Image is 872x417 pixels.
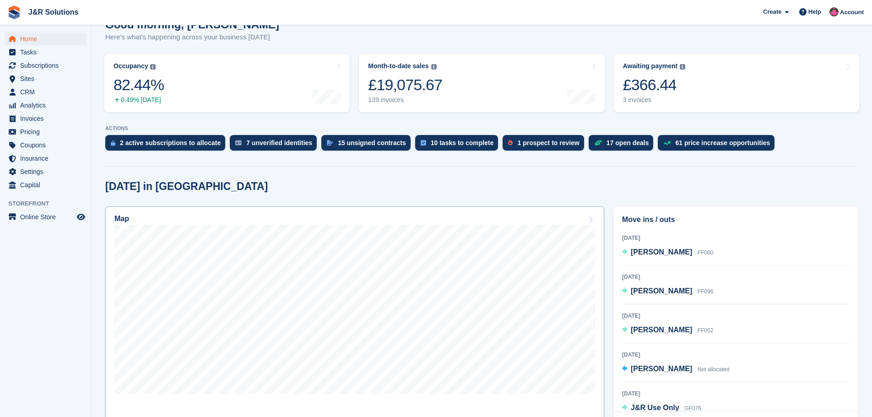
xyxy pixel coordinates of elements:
[675,139,770,146] div: 61 price increase opportunities
[368,76,442,94] div: £19,075.67
[5,165,87,178] a: menu
[622,325,713,336] a: [PERSON_NAME] FF052
[623,96,686,104] div: 3 invoices
[623,76,686,94] div: £366.44
[680,64,685,70] img: icon-info-grey-7440780725fd019a000dd9b08b2336e03edf1995a4989e88bcd33f0948082b44.svg
[338,139,406,146] div: 15 unsigned contracts
[20,179,75,191] span: Capital
[622,247,713,259] a: [PERSON_NAME] FF060
[622,402,701,414] a: J&R Use Only GF076
[421,140,426,146] img: task-75834270c22a3079a89374b754ae025e5fb1db73e45f91037f5363f120a921f8.svg
[622,286,713,298] a: [PERSON_NAME] FF096
[5,125,87,138] a: menu
[614,54,859,112] a: Awaiting payment £366.44 3 invoices
[111,140,115,146] img: active_subscription_to_allocate_icon-d502201f5373d7db506a760aba3b589e785aa758c864c3986d89f69b8ff3...
[5,112,87,125] a: menu
[698,288,714,295] span: FF096
[5,99,87,112] a: menu
[76,211,87,222] a: Preview store
[431,64,437,70] img: icon-info-grey-7440780725fd019a000dd9b08b2336e03edf1995a4989e88bcd33f0948082b44.svg
[622,363,730,375] a: [PERSON_NAME] Not allocated
[8,199,91,208] span: Storefront
[431,139,494,146] div: 10 tasks to complete
[20,165,75,178] span: Settings
[631,404,679,412] span: J&R Use Only
[150,64,156,70] img: icon-info-grey-7440780725fd019a000dd9b08b2336e03edf1995a4989e88bcd33f0948082b44.svg
[114,76,164,94] div: 82.44%
[114,215,129,223] h2: Map
[698,366,730,373] span: Not allocated
[5,59,87,72] a: menu
[114,62,148,70] div: Occupancy
[663,141,671,145] img: price_increase_opportunities-93ffe204e8149a01c8c9dc8f82e8f89637d9d84a8eef4429ea346261dce0b2c0.svg
[359,54,604,112] a: Month-to-date sales £19,075.67 139 invoices
[105,125,858,131] p: ACTIONS
[698,249,714,256] span: FF060
[20,46,75,59] span: Tasks
[327,140,333,146] img: contract_signature_icon-13c848040528278c33f63329250d36e43548de30e8caae1d1a13099fd9432cc5.svg
[230,135,321,155] a: 7 unverified identities
[20,152,75,165] span: Insurance
[622,312,850,320] div: [DATE]
[114,96,164,104] div: 0.49% [DATE]
[622,351,850,359] div: [DATE]
[20,32,75,45] span: Home
[104,54,350,112] a: Occupancy 82.44% 0.49% [DATE]
[684,405,701,412] span: GF076
[5,46,87,59] a: menu
[517,139,579,146] div: 1 prospect to review
[5,86,87,98] a: menu
[623,62,678,70] div: Awaiting payment
[368,62,428,70] div: Month-to-date sales
[368,96,442,104] div: 139 invoices
[105,135,230,155] a: 2 active subscriptions to allocate
[808,7,821,16] span: Help
[20,59,75,72] span: Subscriptions
[246,139,312,146] div: 7 unverified identities
[5,72,87,85] a: menu
[7,5,21,19] img: stora-icon-8386f47178a22dfd0bd8f6a31ec36ba5ce8667c1dd55bd0f319d3a0aa187defe.svg
[5,152,87,165] a: menu
[622,273,850,281] div: [DATE]
[631,365,692,373] span: [PERSON_NAME]
[622,390,850,398] div: [DATE]
[5,32,87,45] a: menu
[503,135,588,155] a: 1 prospect to review
[120,139,221,146] div: 2 active subscriptions to allocate
[20,139,75,152] span: Coupons
[5,211,87,223] a: menu
[5,139,87,152] a: menu
[631,287,692,295] span: [PERSON_NAME]
[5,179,87,191] a: menu
[105,180,268,193] h2: [DATE] in [GEOGRAPHIC_DATA]
[20,99,75,112] span: Analytics
[415,135,503,155] a: 10 tasks to complete
[321,135,415,155] a: 15 unsigned contracts
[631,248,692,256] span: [PERSON_NAME]
[829,7,839,16] img: Julie Morgan
[840,8,864,17] span: Account
[20,211,75,223] span: Online Store
[698,327,714,334] span: FF052
[622,234,850,242] div: [DATE]
[658,135,779,155] a: 61 price increase opportunities
[589,135,658,155] a: 17 open deals
[508,140,513,146] img: prospect-51fa495bee0391a8d652442698ab0144808aea92771e9ea1ae160a38d050c398.svg
[235,140,242,146] img: verify_identity-adf6edd0f0f0b5bbfe63781bf79b02c33cf7c696d77639b501bdc392416b5a36.svg
[20,72,75,85] span: Sites
[631,326,692,334] span: [PERSON_NAME]
[622,214,850,225] h2: Move ins / outs
[105,32,279,43] p: Here's what's happening across your business [DATE]
[607,139,649,146] div: 17 open deals
[25,5,82,20] a: J&R Solutions
[763,7,781,16] span: Create
[20,125,75,138] span: Pricing
[20,112,75,125] span: Invoices
[594,140,602,146] img: deal-1b604bf984904fb50ccaf53a9ad4b4a5d6e5aea283cecdc64d6e3604feb123c2.svg
[20,86,75,98] span: CRM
